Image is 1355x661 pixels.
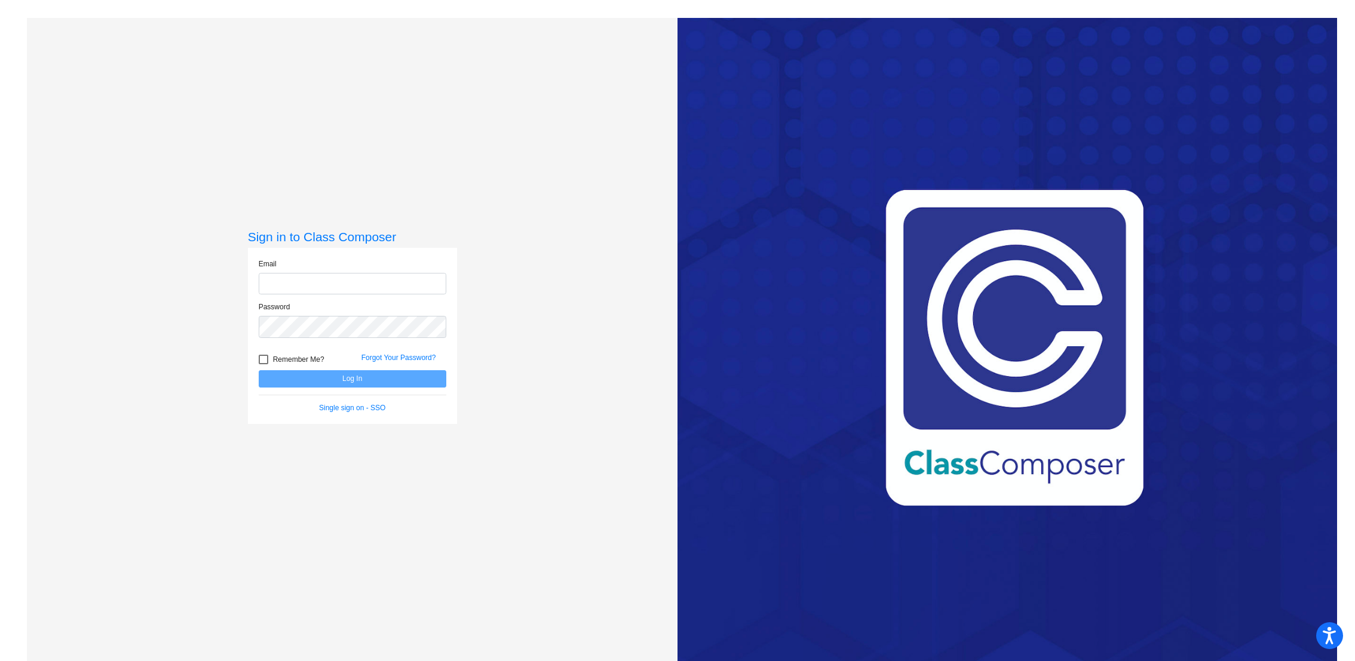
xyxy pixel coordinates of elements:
label: Password [259,302,290,312]
a: Single sign on - SSO [319,404,385,412]
button: Log In [259,370,446,388]
a: Forgot Your Password? [361,353,436,362]
label: Email [259,259,277,269]
span: Remember Me? [273,352,324,367]
h3: Sign in to Class Composer [248,229,457,244]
